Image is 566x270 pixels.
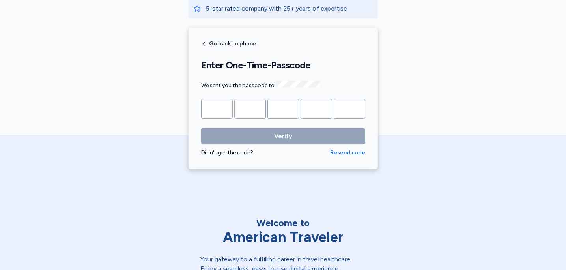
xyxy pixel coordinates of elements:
input: Please enter OTP character 1 [201,99,233,119]
h1: Enter One-Time-Passcode [201,59,365,71]
span: We sent you the passcode to [201,82,320,89]
button: Resend code [330,149,365,157]
input: Please enter OTP character 2 [234,99,266,119]
button: Go back to phone [201,41,256,47]
input: Please enter OTP character 5 [334,99,365,119]
span: Go back to phone [209,41,256,47]
div: American Traveler [200,229,366,245]
input: Please enter OTP character 3 [267,99,299,119]
div: Didn't get the code? [201,149,330,157]
p: 5-star rated company with 25+ years of expertise [206,4,373,13]
span: Verify [274,131,292,141]
button: Verify [201,128,365,144]
input: Please enter OTP character 4 [301,99,332,119]
div: Welcome to [200,217,366,229]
